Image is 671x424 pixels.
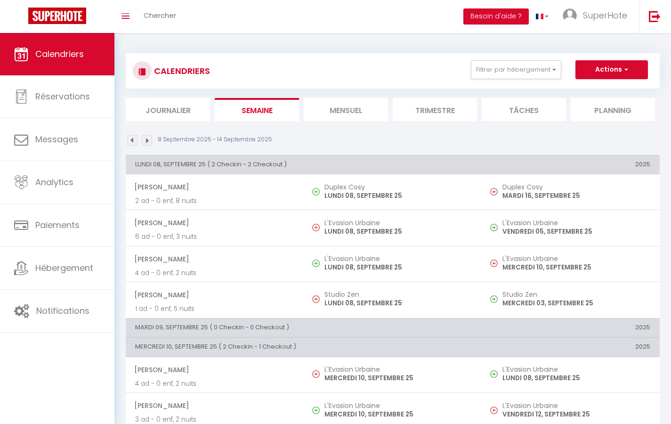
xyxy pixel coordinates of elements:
span: Chercher [144,10,176,20]
img: NO IMAGE [312,224,320,231]
p: MARDI 16, SEPTEMBRE 25 [502,191,650,201]
img: NO IMAGE [490,260,498,267]
img: ... [563,8,577,23]
img: Super Booking [28,8,86,24]
p: LUNDI 08, SEPTEMBRE 25 [324,191,472,201]
th: 2025 [482,318,660,337]
h5: L'Evasion Urbaine [502,255,650,262]
span: [PERSON_NAME] [134,250,294,268]
li: Planning [571,98,655,121]
span: SuperHote [583,9,627,21]
button: Besoin d'aide ? [463,8,529,24]
p: MERCREDI 03, SEPTEMBRE 25 [502,298,650,308]
span: [PERSON_NAME] [134,286,294,304]
p: 4 ad - 0 enf, 2 nuits [135,268,294,278]
p: 4 ad - 0 enf, 2 nuits [135,379,294,389]
button: Actions [575,60,648,79]
span: Paiements [35,219,80,231]
h5: L'Evasion Urbaine [324,255,472,262]
span: Réservations [35,90,90,102]
span: [PERSON_NAME] [134,397,294,415]
p: LUNDI 08, SEPTEMBRE 25 [324,227,472,236]
span: [PERSON_NAME] [134,178,294,196]
img: NO IMAGE [490,407,498,414]
span: Messages [35,133,78,145]
th: 2025 [482,338,660,357]
p: LUNDI 08, SEPTEMBRE 25 [502,373,650,383]
p: MERCREDI 10, SEPTEMBRE 25 [324,409,472,419]
img: NO IMAGE [490,224,498,231]
li: Tâches [482,98,566,121]
button: Ouvrir le widget de chat LiveChat [8,4,36,32]
h5: L'Evasion Urbaine [502,402,650,409]
h5: Duplex Cosy [502,183,650,191]
span: Hébergement [35,262,93,274]
img: NO IMAGE [312,370,320,378]
th: LUNDI 08, SEPTEMBRE 25 ( 2 Checkin - 2 Checkout ) [126,155,482,174]
p: LUNDI 08, SEPTEMBRE 25 [324,298,472,308]
h5: Duplex Cosy [324,183,472,191]
button: Filtrer par hébergement [471,60,561,79]
span: Analytics [35,176,73,188]
p: LUNDI 08, SEPTEMBRE 25 [324,262,472,272]
span: Calendriers [35,48,84,60]
h5: L'Evasion Urbaine [502,366,650,373]
p: VENDREDI 05, SEPTEMBRE 25 [502,227,650,236]
h5: Studio Zen [502,291,650,298]
th: MARDI 09, SEPTEMBRE 25 ( 0 Checkin - 0 Checkout ) [126,318,482,337]
li: Journalier [126,98,210,121]
p: 6 ad - 0 enf, 3 nuits [135,232,294,242]
p: VENDREDI 12, SEPTEMBRE 25 [502,409,650,419]
span: [PERSON_NAME] [134,361,294,379]
span: [PERSON_NAME] [134,214,294,232]
th: MERCREDI 10, SEPTEMBRE 25 ( 2 Checkin - 1 Checkout ) [126,338,482,357]
li: Trimestre [393,98,477,121]
img: NO IMAGE [490,295,498,303]
li: Mensuel [304,98,388,121]
img: NO IMAGE [490,188,498,196]
p: 1 ad - 0 enf, 5 nuits [135,304,294,314]
h3: CALENDRIERS [152,60,210,82]
h5: Studio Zen [324,291,472,298]
th: 2025 [482,155,660,174]
p: 2 ad - 0 enf, 8 nuits [135,196,294,206]
img: NO IMAGE [490,370,498,378]
h5: L'Evasion Urbaine [324,402,472,409]
li: Semaine [215,98,299,121]
p: MERCREDI 10, SEPTEMBRE 25 [502,262,650,272]
img: logout [649,10,661,22]
h5: L'Evasion Urbaine [324,219,472,227]
p: MERCREDI 10, SEPTEMBRE 25 [324,373,472,383]
p: 8 Septembre 2025 - 14 Septembre 2025 [158,135,272,144]
img: NO IMAGE [312,295,320,303]
h5: L'Evasion Urbaine [324,366,472,373]
span: Notifications [36,305,89,317]
h5: L'Evasion Urbaine [502,219,650,227]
